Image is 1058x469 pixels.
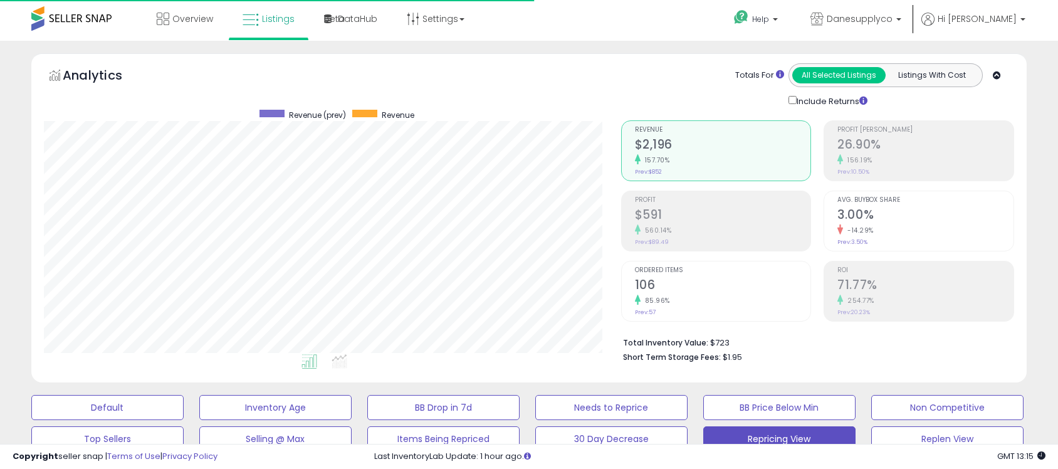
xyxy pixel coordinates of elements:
span: DataHub [338,13,377,25]
span: 2025-09-12 13:15 GMT [997,450,1045,462]
h2: 3.00% [837,208,1013,224]
div: Totals For [735,70,784,82]
a: Terms of Use [107,450,160,462]
span: Danesupplyco [827,13,893,25]
small: 560.14% [641,226,672,235]
small: 85.96% [641,296,670,305]
li: $723 [623,334,1005,349]
button: Non Competitive [871,395,1024,420]
span: Listings [262,13,295,25]
small: 254.77% [843,296,874,305]
small: Prev: 3.50% [837,238,867,246]
button: Items Being Repriced [367,426,520,451]
div: seller snap | | [13,451,217,463]
span: $1.95 [723,351,742,363]
button: BB Price Below Min [703,395,856,420]
small: 156.19% [843,155,872,165]
button: Inventory Age [199,395,352,420]
b: Short Term Storage Fees: [623,352,721,362]
small: Prev: $852 [635,168,662,176]
h2: 26.90% [837,137,1013,154]
b: Total Inventory Value: [623,337,708,348]
span: Profit [635,197,811,204]
button: Replen View [871,426,1024,451]
span: Overview [172,13,213,25]
strong: Copyright [13,450,58,462]
span: ROI [837,267,1013,274]
div: Last InventoryLab Update: 1 hour ago. [374,451,1045,463]
a: Hi [PERSON_NAME] [921,13,1025,38]
span: Avg. Buybox Share [837,197,1013,204]
small: 157.70% [641,155,670,165]
span: Hi [PERSON_NAME] [938,13,1017,25]
small: Prev: $89.49 [635,238,669,246]
button: Needs to Reprice [535,395,688,420]
small: Prev: 10.50% [837,168,869,176]
h2: $2,196 [635,137,811,154]
button: Top Sellers [31,426,184,451]
button: Default [31,395,184,420]
button: Listings With Cost [885,67,978,83]
div: Include Returns [779,93,883,108]
button: 30 Day Decrease [535,426,688,451]
span: Ordered Items [635,267,811,274]
span: Revenue [635,127,811,134]
small: -14.29% [843,226,874,235]
small: Prev: 57 [635,308,656,316]
button: BB Drop in 7d [367,395,520,420]
span: Revenue (prev) [289,110,346,120]
a: Privacy Policy [162,450,217,462]
h2: $591 [635,208,811,224]
h2: 71.77% [837,278,1013,295]
button: Repricing View [703,426,856,451]
button: All Selected Listings [792,67,886,83]
small: Prev: 20.23% [837,308,870,316]
span: Help [752,14,769,24]
h5: Analytics [63,66,147,87]
h2: 106 [635,278,811,295]
i: Get Help [733,9,749,25]
span: Revenue [382,110,414,120]
button: Selling @ Max [199,426,352,451]
span: Profit [PERSON_NAME] [837,127,1013,134]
